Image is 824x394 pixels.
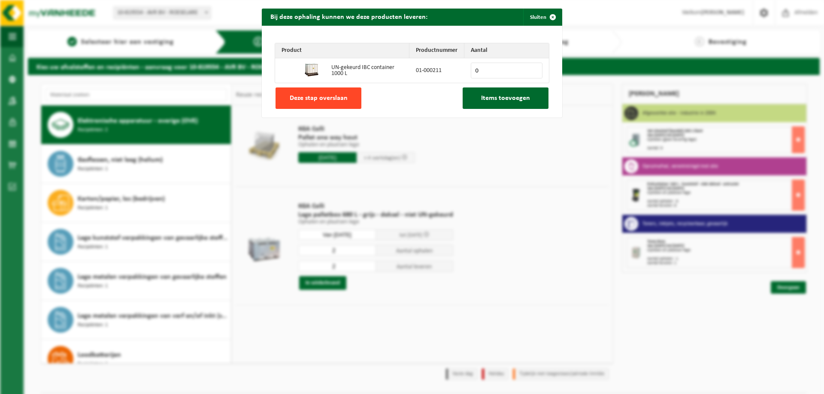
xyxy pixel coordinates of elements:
[262,9,436,25] h2: Bij deze ophaling kunnen we deze producten leveren:
[325,58,409,83] td: UN-gekeurd IBC container 1000 L
[409,58,464,83] td: 01-000211
[463,87,548,109] button: Items toevoegen
[464,43,549,58] th: Aantal
[276,87,361,109] button: Deze stap overslaan
[409,43,464,58] th: Productnummer
[290,95,348,102] span: Deze stap overslaan
[275,43,409,58] th: Product
[481,95,530,102] span: Items toevoegen
[523,9,561,26] button: Sluiten
[305,63,318,77] img: 01-000211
